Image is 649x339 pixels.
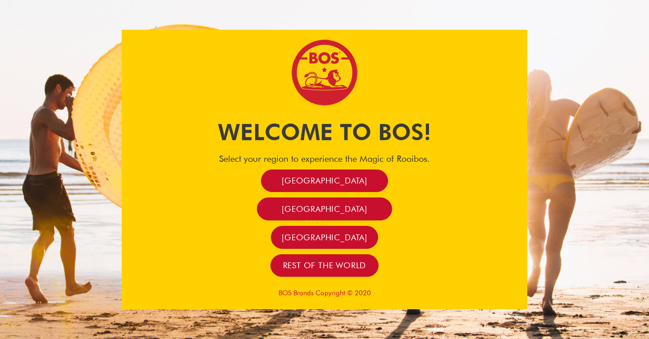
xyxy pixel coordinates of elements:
h1: Welcome to BOS! [122,116,527,148]
img: Bos Brands [291,39,358,106]
h4: Select your region to experience the Magic of Rooibos. [122,153,527,164]
a: [GEOGRAPHIC_DATA] [261,169,388,192]
span: [GEOGRAPHIC_DATA] [282,232,367,243]
span: [GEOGRAPHIC_DATA] [282,204,367,214]
a: Rest of the world [270,254,379,277]
span: Rest of the world [283,260,366,270]
a: [GEOGRAPHIC_DATA] [257,197,392,220]
p: BOS Brands Copyright © 2020 [122,289,527,297]
span: [GEOGRAPHIC_DATA] [282,175,367,186]
a: [GEOGRAPHIC_DATA] [271,226,378,249]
